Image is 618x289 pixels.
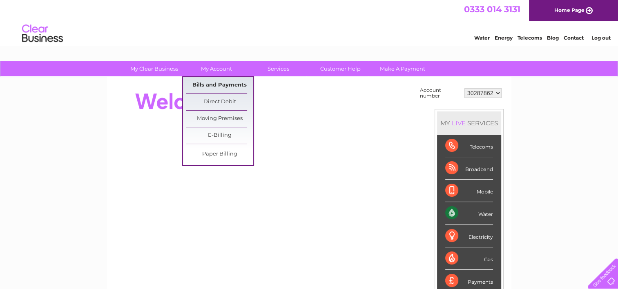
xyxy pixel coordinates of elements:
div: Mobile [445,180,493,202]
div: Water [445,202,493,225]
div: Clear Business is a trading name of Verastar Limited (registered in [GEOGRAPHIC_DATA] No. 3667643... [116,4,502,40]
a: Water [474,35,490,41]
div: MY SERVICES [437,111,501,135]
a: Blog [547,35,559,41]
a: Telecoms [518,35,542,41]
div: Gas [445,247,493,270]
a: Moving Premises [186,111,253,127]
a: Energy [495,35,513,41]
a: E-Billing [186,127,253,144]
img: logo.png [22,21,63,46]
a: Contact [564,35,584,41]
a: Log out [591,35,610,41]
a: Make A Payment [369,61,436,76]
a: My Clear Business [120,61,188,76]
div: LIVE [450,119,467,127]
div: Electricity [445,225,493,247]
a: Paper Billing [186,146,253,162]
a: Customer Help [307,61,374,76]
td: Account number [418,85,462,101]
a: Services [245,61,312,76]
a: 0333 014 3131 [464,4,520,14]
a: Bills and Payments [186,77,253,93]
div: Telecoms [445,135,493,157]
a: Direct Debit [186,94,253,110]
a: My Account [183,61,250,76]
div: Broadband [445,157,493,180]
